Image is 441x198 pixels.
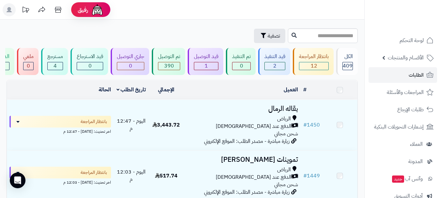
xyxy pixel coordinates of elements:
[117,168,146,183] span: اليوم - 12:03 م
[9,178,111,185] div: اخر تحديث: [DATE] - 12:03 م
[164,62,174,70] span: 390
[397,18,435,32] img: logo-2.png
[186,48,225,75] a: قيد التوصيل 1
[311,62,317,70] span: 12
[397,105,424,114] span: طلبات الإرجاع
[77,53,103,60] div: قيد الاسترجاع
[194,62,218,70] div: 1
[277,166,291,174] span: الرياض
[47,53,63,60] div: مسترجع
[254,29,285,43] button: تصفية
[117,86,146,94] a: تاريخ الطلب
[225,48,257,75] a: تم التنفيذ 0
[369,102,437,117] a: طلبات الإرجاع
[24,62,33,70] div: 0
[369,67,437,83] a: الطلبات
[257,48,291,75] a: قيد التنفيذ 2
[369,33,437,48] a: لوحة التحكم
[342,53,353,60] div: الكل
[204,137,290,145] span: زيارة مباشرة - مصدر الطلب: الموقع الإلكتروني
[27,62,30,70] span: 0
[48,62,63,70] div: 4
[99,86,111,94] a: الحالة
[369,171,437,187] a: وآتس آبجديد
[117,53,144,60] div: جاري التوصيل
[205,62,208,70] span: 1
[291,48,335,75] a: بانتظار المراجعة 12
[158,53,180,60] div: تم التوصيل
[240,62,243,70] span: 0
[273,62,276,70] span: 2
[299,53,329,60] div: بانتظار المراجعة
[232,53,251,60] div: تم التنفيذ
[78,6,88,14] span: رفيق
[343,62,353,70] span: 409
[23,53,34,60] div: ملغي
[81,169,107,176] span: بانتظار المراجعة
[264,53,285,60] div: قيد التنفيذ
[303,121,320,129] a: #1450
[388,53,424,62] span: الأقسام والمنتجات
[232,62,250,70] div: 0
[284,86,298,94] a: العميل
[204,188,290,196] span: زيارة مباشرة - مصدر الطلب: الموقع الإلكتروني
[91,3,104,16] img: ai-face.png
[9,128,111,134] div: اخر تحديث: [DATE] - 12:47 م
[194,53,218,60] div: قيد التوصيل
[391,174,423,183] span: وآتس آب
[150,48,186,75] a: تم التوصيل 390
[17,3,34,18] a: تحديثات المنصة
[155,172,178,180] span: 517.74
[408,157,423,166] span: المدونة
[216,174,291,181] span: الدفع عند [DEMOGRAPHIC_DATA]
[303,121,307,129] span: #
[369,136,437,152] a: العملاء
[88,62,92,70] span: 0
[117,117,146,132] span: اليوم - 12:47 م
[117,62,144,70] div: 0
[335,48,359,75] a: الكل409
[186,156,298,163] h3: تموينات [PERSON_NAME]
[186,105,298,113] h3: بقاله الرمال
[299,62,328,70] div: 12
[400,36,424,45] span: لوحة التحكم
[268,32,280,40] span: تصفية
[54,62,57,70] span: 4
[392,175,404,183] span: جديد
[387,88,424,97] span: المراجعات والأسئلة
[410,140,423,149] span: العملاء
[265,62,285,70] div: 2
[369,119,437,135] a: إشعارات التحويلات البنكية
[303,172,320,180] a: #1449
[129,62,132,70] span: 0
[369,154,437,169] a: المدونة
[374,122,424,131] span: إشعارات التحويلات البنكية
[277,115,291,123] span: الرياض
[369,84,437,100] a: المراجعات والأسئلة
[40,48,69,75] a: مسترجع 4
[409,70,424,80] span: الطلبات
[81,118,107,125] span: بانتظار المراجعة
[10,173,25,188] div: Open Intercom Messenger
[158,86,174,94] a: الإجمالي
[152,121,180,129] span: 3,443.72
[16,48,40,75] a: ملغي 0
[303,86,307,94] a: #
[274,130,298,138] span: شحن مجاني
[69,48,109,75] a: قيد الاسترجاع 0
[158,62,180,70] div: 390
[274,181,298,189] span: شحن مجاني
[303,172,307,180] span: #
[109,48,150,75] a: جاري التوصيل 0
[77,62,103,70] div: 0
[216,123,291,130] span: الدفع عند [DEMOGRAPHIC_DATA]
